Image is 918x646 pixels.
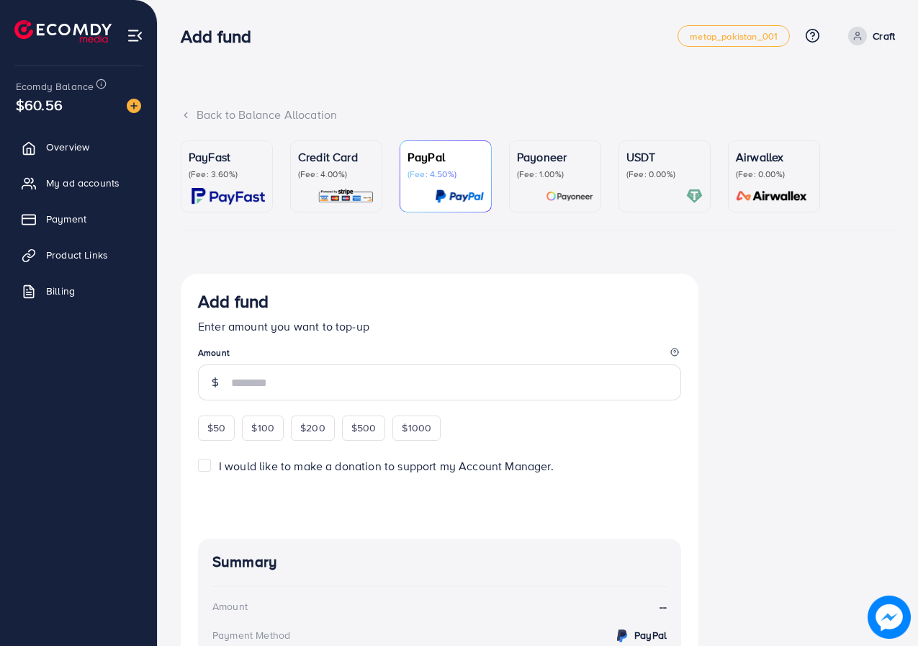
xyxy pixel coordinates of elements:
img: card [732,188,812,205]
strong: PayPal [634,628,667,642]
a: Payment [11,205,146,233]
legend: Amount [198,346,681,364]
img: image [868,596,911,639]
strong: -- [660,598,667,615]
img: credit [613,627,631,645]
img: card [546,188,593,205]
img: card [318,188,374,205]
span: $200 [300,421,325,435]
p: (Fee: 4.00%) [298,169,374,180]
img: card [435,188,484,205]
p: (Fee: 4.50%) [408,169,484,180]
p: Craft [873,27,895,45]
p: PayFast [189,148,265,166]
span: $1000 [402,421,431,435]
span: Billing [46,284,75,298]
a: Craft [842,27,895,45]
a: My ad accounts [11,169,146,197]
a: metap_pakistan_001 [678,25,790,47]
p: Credit Card [298,148,374,166]
span: $100 [251,421,274,435]
img: logo [14,20,112,42]
div: Payment Method [212,628,290,642]
a: Overview [11,133,146,161]
a: Billing [11,277,146,305]
p: Enter amount you want to top-up [198,318,681,335]
p: USDT [626,148,703,166]
span: Payment [46,212,86,226]
img: card [686,188,703,205]
span: $500 [351,421,377,435]
p: (Fee: 0.00%) [736,169,812,180]
span: My ad accounts [46,176,120,190]
p: (Fee: 3.60%) [189,169,265,180]
h3: Add fund [181,26,263,47]
img: menu [127,27,143,44]
span: I would like to make a donation to support my Account Manager. [219,458,554,474]
p: (Fee: 1.00%) [517,169,593,180]
h4: Summary [212,553,667,571]
img: image [127,99,141,113]
img: card [192,188,265,205]
span: $60.56 [16,94,63,115]
h3: Add fund [198,291,269,312]
span: Ecomdy Balance [16,79,94,94]
p: Airwallex [736,148,812,166]
span: metap_pakistan_001 [690,32,778,41]
span: $50 [207,421,225,435]
a: Product Links [11,241,146,269]
p: (Fee: 0.00%) [626,169,703,180]
div: Back to Balance Allocation [181,107,895,123]
div: Amount [212,599,248,614]
p: PayPal [408,148,484,166]
p: Payoneer [517,148,593,166]
span: Overview [46,140,89,154]
span: Product Links [46,248,108,262]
